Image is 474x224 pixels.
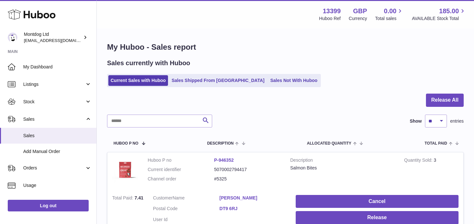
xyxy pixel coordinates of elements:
[8,33,17,42] img: joy@wildpack.com
[323,7,341,15] strong: 13399
[268,75,320,86] a: Sales Not With Huboo
[399,152,463,190] td: 3
[410,118,422,124] label: Show
[153,217,220,223] dt: User Id
[214,167,281,173] dd: 5070002794417
[107,42,464,52] h1: My Huboo - Sales report
[207,141,233,146] span: Description
[153,206,220,213] dt: Postal Code
[148,157,214,163] dt: Huboo P no
[319,15,341,22] div: Huboo Ref
[153,195,220,203] dt: Name
[23,116,85,122] span: Sales
[412,15,466,22] span: AVAILABLE Stock Total
[107,59,190,67] h2: Sales currently with Huboo
[148,176,214,182] dt: Channel order
[296,195,459,208] button: Cancel
[353,7,367,15] strong: GBP
[439,7,459,15] span: 185.00
[24,31,82,44] div: Montdog Ltd
[290,157,394,165] strong: Description
[375,7,404,22] a: 0.00 Total sales
[23,133,92,139] span: Sales
[112,195,134,202] strong: Total Paid
[384,7,397,15] span: 0.00
[153,195,173,200] span: Customer
[112,157,138,183] img: 133991707147346.jpg
[24,38,95,43] span: [EMAIL_ADDRESS][DOMAIN_NAME]
[412,7,466,22] a: 185.00 AVAILABLE Stock Total
[23,148,92,155] span: Add Manual Order
[290,165,394,171] div: Salmon Bites
[214,158,234,163] a: P-946352
[23,81,85,87] span: Listings
[114,141,138,146] span: Huboo P no
[220,195,286,201] a: [PERSON_NAME]
[8,200,89,211] a: Log out
[23,99,85,105] span: Stock
[23,64,92,70] span: My Dashboard
[450,118,464,124] span: entries
[404,158,434,164] strong: Quantity Sold
[375,15,404,22] span: Total sales
[169,75,267,86] a: Sales Shipped From [GEOGRAPHIC_DATA]
[349,15,367,22] div: Currency
[148,167,214,173] dt: Current identifier
[23,182,92,188] span: Usage
[307,141,351,146] span: ALLOCATED Quantity
[23,165,85,171] span: Orders
[134,195,143,200] span: 7.41
[108,75,168,86] a: Current Sales with Huboo
[214,176,281,182] dd: #5325
[425,141,447,146] span: Total paid
[426,94,464,107] button: Release All
[220,206,286,212] a: DT9 6RJ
